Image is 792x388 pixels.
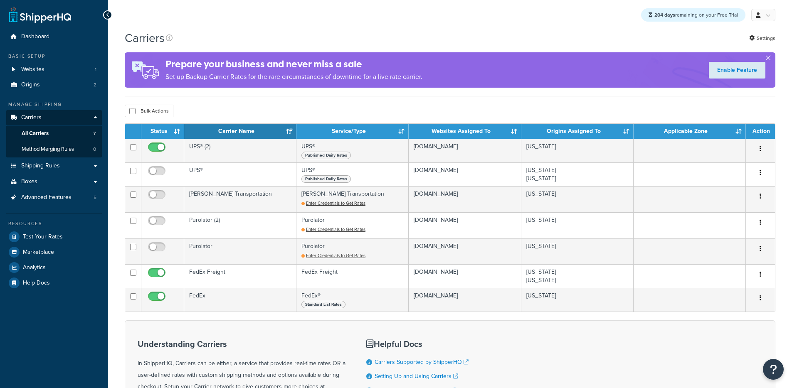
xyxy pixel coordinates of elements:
[125,105,173,117] button: Bulk Actions
[184,288,296,312] td: FedEx
[296,288,409,312] td: FedEx®
[21,162,60,169] span: Shipping Rules
[165,57,422,71] h4: Prepare your business and never miss a sale
[521,288,634,312] td: [US_STATE]
[23,249,54,256] span: Marketplace
[375,372,458,381] a: Setting Up and Using Carriers
[6,126,102,141] li: All Carriers
[138,339,345,349] h3: Understanding Carriers
[23,233,63,241] span: Test Your Rates
[6,190,102,205] li: Advanced Features
[296,139,409,162] td: UPS®
[141,124,184,139] th: Status: activate to sort column ascending
[23,264,46,271] span: Analytics
[93,146,96,153] span: 0
[409,162,521,186] td: [DOMAIN_NAME]
[409,124,521,139] th: Websites Assigned To: activate to sort column ascending
[409,264,521,288] td: [DOMAIN_NAME]
[125,52,165,88] img: ad-rules-rateshop-fe6ec290ccb7230408bd80ed9643f0289d75e0ffd9eb532fc0e269fcd187b520.png
[21,194,72,201] span: Advanced Features
[6,29,102,44] a: Dashboard
[6,101,102,108] div: Manage Shipping
[184,264,296,288] td: FedEx Freight
[296,264,409,288] td: FedEx Freight
[409,212,521,238] td: [DOMAIN_NAME]
[521,186,634,212] td: [US_STATE]
[296,186,409,212] td: [PERSON_NAME] Transportation
[6,260,102,275] a: Analytics
[6,174,102,189] li: Boxes
[184,139,296,162] td: UPS® (2)
[409,238,521,265] td: [DOMAIN_NAME]
[296,238,409,265] td: Purolator
[6,275,102,290] li: Help Docs
[763,359,784,380] button: Open Resource Center
[95,66,96,73] span: 1
[634,124,746,139] th: Applicable Zone: activate to sort column ascending
[184,238,296,265] td: Purolator
[521,162,634,186] td: [US_STATE] [US_STATE]
[21,114,42,121] span: Carriers
[409,288,521,312] td: [DOMAIN_NAME]
[6,245,102,260] a: Marketplace
[521,238,634,265] td: [US_STATE]
[6,53,102,60] div: Basic Setup
[296,124,409,139] th: Service/Type: activate to sort column ascending
[375,358,469,366] a: Carriers Supported by ShipperHQ
[94,81,96,88] span: 2
[296,212,409,238] td: Purolator
[23,280,50,287] span: Help Docs
[521,139,634,162] td: [US_STATE]
[6,142,102,157] li: Method Merging Rules
[22,146,74,153] span: Method Merging Rules
[306,252,365,259] span: Enter Credentials to Get Rates
[9,6,71,23] a: ShipperHQ Home
[6,62,102,77] a: Websites 1
[749,32,775,44] a: Settings
[21,66,44,73] span: Websites
[6,190,102,205] a: Advanced Features 5
[6,220,102,227] div: Resources
[21,178,37,185] span: Boxes
[301,226,365,233] a: Enter Credentials to Get Rates
[21,81,40,88] span: Origins
[366,339,475,349] h3: Helpful Docs
[165,71,422,83] p: Set up Backup Carrier Rates for the rare circumstances of downtime for a live rate carrier.
[409,139,521,162] td: [DOMAIN_NAME]
[521,212,634,238] td: [US_STATE]
[301,152,351,159] span: Published Daily Rates
[184,162,296,186] td: UPS®
[22,130,49,137] span: All Carriers
[521,124,634,139] th: Origins Assigned To: activate to sort column ascending
[746,124,775,139] th: Action
[21,33,49,40] span: Dashboard
[125,30,165,46] h1: Carriers
[184,212,296,238] td: Purolator (2)
[521,264,634,288] td: [US_STATE] [US_STATE]
[94,194,96,201] span: 5
[306,226,365,233] span: Enter Credentials to Get Rates
[306,200,365,206] span: Enter Credentials to Get Rates
[6,110,102,157] li: Carriers
[6,110,102,125] a: Carriers
[409,186,521,212] td: [DOMAIN_NAME]
[709,62,765,79] a: Enable Feature
[654,11,675,19] strong: 204 days
[6,229,102,244] a: Test Your Rates
[6,77,102,93] li: Origins
[93,130,96,137] span: 7
[301,301,345,308] span: Standard List Rates
[6,126,102,141] a: All Carriers 7
[6,142,102,157] a: Method Merging Rules 0
[6,77,102,93] a: Origins 2
[641,8,745,22] div: remaining on your Free Trial
[6,158,102,174] a: Shipping Rules
[301,175,351,183] span: Published Daily Rates
[184,124,296,139] th: Carrier Name: activate to sort column ascending
[301,252,365,259] a: Enter Credentials to Get Rates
